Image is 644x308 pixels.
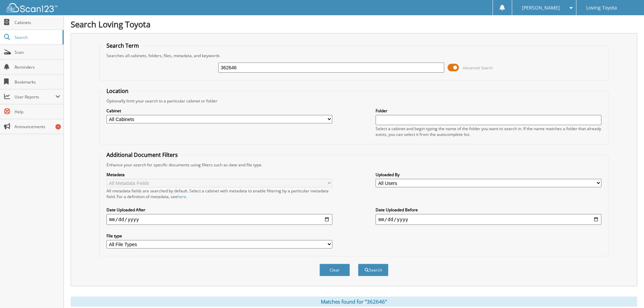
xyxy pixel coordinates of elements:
[7,3,57,12] img: scan123-logo-white.svg
[106,188,332,199] div: All metadata fields are searched by default. Select a cabinet with metadata to enable filtering b...
[103,42,142,49] legend: Search Term
[103,162,605,168] div: Enhance your search for specific documents using filters such as date and file type.
[15,79,60,85] span: Bookmarks
[106,233,332,239] label: File type
[376,172,601,177] label: Uploaded By
[376,108,601,114] label: Folder
[376,207,601,213] label: Date Uploaded Before
[15,109,60,115] span: Help
[15,20,60,25] span: Cabinets
[106,172,332,177] label: Metadata
[177,194,186,199] a: here
[15,124,60,129] span: Announcements
[106,214,332,225] input: start
[522,6,560,10] span: [PERSON_NAME]
[103,87,132,95] legend: Location
[463,65,493,70] span: Advanced Search
[71,297,637,307] div: Matches found for "362646"
[71,19,637,30] h1: Search Loving Toyota
[103,98,605,104] div: Optionally limit your search to a particular cabinet or folder
[15,34,59,40] span: Search
[106,108,332,114] label: Cabinet
[15,64,60,70] span: Reminders
[15,94,55,100] span: User Reports
[103,53,605,58] div: Searches all cabinets, folders, files, metadata, and keywords
[103,151,181,159] legend: Additional Document Filters
[358,264,388,276] button: Search
[586,6,617,10] span: Loving Toyota
[55,124,61,129] div: 1
[106,207,332,213] label: Date Uploaded After
[319,264,350,276] button: Clear
[15,49,60,55] span: Scan
[376,214,601,225] input: end
[376,126,601,137] div: Select a cabinet and begin typing the name of the folder you want to search in. If the name match...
